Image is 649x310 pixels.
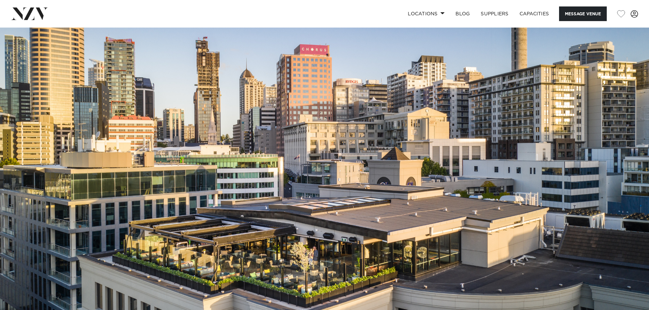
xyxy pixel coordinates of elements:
button: Message Venue [559,6,607,21]
img: nzv-logo.png [11,7,48,20]
a: Locations [402,6,450,21]
a: SUPPLIERS [475,6,514,21]
a: BLOG [450,6,475,21]
a: Capacities [514,6,555,21]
